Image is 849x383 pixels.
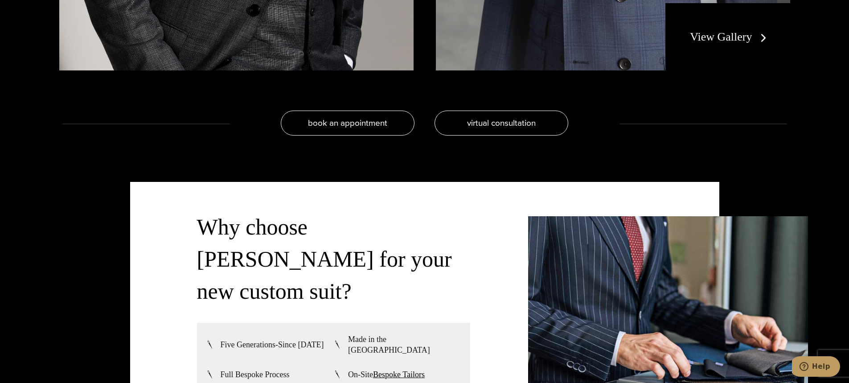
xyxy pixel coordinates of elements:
[221,339,324,350] span: Five Generations-Since [DATE]
[197,211,470,307] h3: Why choose [PERSON_NAME] for your new custom suit?
[792,356,840,379] iframe: Opens a widget where you can chat to one of our agents
[690,30,770,43] a: View Gallery
[281,111,414,136] a: book an appointment
[221,369,290,380] span: Full Bespoke Process
[435,111,568,136] a: virtual consultation
[308,116,387,129] span: book an appointment
[467,116,536,129] span: virtual consultation
[373,370,425,379] a: Bespoke Tailors
[348,369,425,380] span: On-Site
[348,334,461,355] span: Made in the [GEOGRAPHIC_DATA]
